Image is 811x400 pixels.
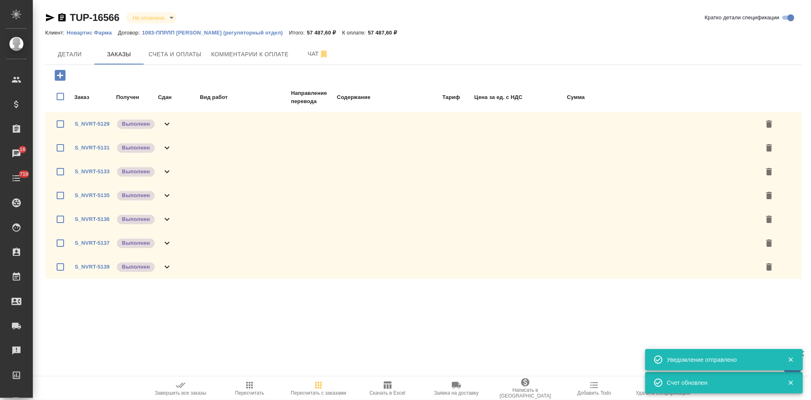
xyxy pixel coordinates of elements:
span: Кратко детали спецификации [705,14,779,22]
div: S_NVRT-5135Выполнен [45,184,802,207]
p: Выполнен [122,215,150,223]
button: Закрыть [782,379,799,386]
button: Добавить заказ [49,67,71,84]
p: К оплате: [342,30,368,36]
p: Итого: [289,30,307,36]
td: Заказ [74,89,115,106]
div: S_NVRT-5133Выполнен [45,160,802,184]
svg: Отписаться [319,49,329,59]
a: TUP-16566 [70,12,119,23]
button: Закрыть [782,356,799,363]
p: 1083-ППРЛП [PERSON_NAME] (регуляторный отдел) [142,30,289,36]
p: Новартис Фарма [66,30,118,36]
p: Выполнен [122,263,150,271]
button: Скопировать ссылку для ЯМессенджера [45,13,55,23]
p: Договор: [118,30,142,36]
span: Комментарии к оплате [211,49,289,60]
p: Выполнен [122,144,150,152]
p: 57 487,60 ₽ [368,30,403,36]
button: Скопировать ссылку [57,13,67,23]
span: Чат [298,49,338,59]
td: Содержание [337,89,402,106]
a: 1083-ППРЛП [PERSON_NAME] (регуляторный отдел) [142,29,289,36]
p: 57 487,60 ₽ [307,30,342,36]
a: S_NVRT-5135 [75,192,110,198]
div: Счет обновлен [667,379,775,387]
span: 16 [15,145,30,154]
a: S_NVRT-5137 [75,240,110,246]
td: Вид работ [199,89,290,106]
td: Сдан [158,89,199,106]
div: S_NVRT-5136Выполнен [45,207,802,231]
span: Счета и оплаты [149,49,202,60]
span: 719 [15,170,33,178]
a: S_NVRT-5133 [75,168,110,175]
div: S_NVRT-5139Выполнен [45,255,802,279]
button: Не оплачена [130,14,167,21]
td: Получен [116,89,157,106]
a: Новартис Фарма [66,29,118,36]
a: S_NVRT-5136 [75,216,110,222]
p: Выполнен [122,168,150,176]
a: 16 [2,143,31,164]
p: Клиент: [45,30,66,36]
p: Выполнен [122,239,150,247]
td: Тариф [403,89,460,106]
a: S_NVRT-5131 [75,145,110,151]
span: Детали [50,49,89,60]
td: Сумма [524,89,585,106]
p: Выполнен [122,191,150,200]
td: Направление перевода [291,89,336,106]
div: S_NVRT-5129Выполнен [45,112,802,136]
div: Уведомление отправлено [667,356,775,364]
a: 719 [2,168,31,189]
p: Выполнен [122,120,150,128]
div: S_NVRT-5131Выполнен [45,136,802,160]
div: Не оплачена [126,12,176,23]
span: Заказы [99,49,139,60]
a: S_NVRT-5129 [75,121,110,127]
div: S_NVRT-5137Выполнен [45,231,802,255]
a: S_NVRT-5139 [75,264,110,270]
td: Цена за ед. с НДС [461,89,523,106]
